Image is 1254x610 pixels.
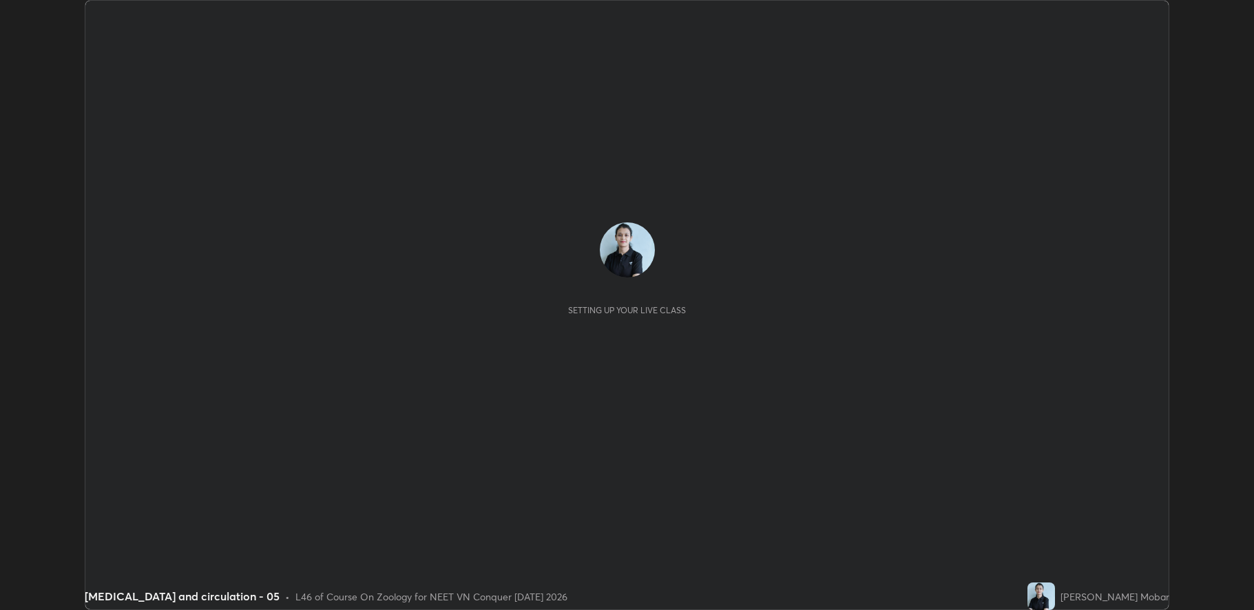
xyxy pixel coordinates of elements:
[1027,582,1055,610] img: f9e8998792e74df79d03c3560c669755.jpg
[568,305,686,315] div: Setting up your live class
[85,588,280,604] div: [MEDICAL_DATA] and circulation - 05
[295,589,567,604] div: L46 of Course On Zoology for NEET VN Conquer [DATE] 2026
[285,589,290,604] div: •
[600,222,655,277] img: f9e8998792e74df79d03c3560c669755.jpg
[1060,589,1169,604] div: [PERSON_NAME] Mobar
